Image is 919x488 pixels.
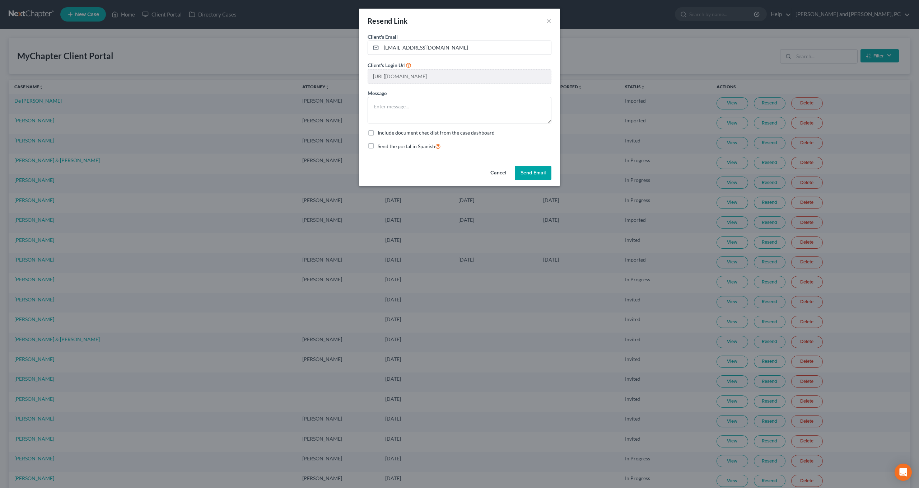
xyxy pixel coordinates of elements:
[378,129,495,136] label: Include document checklist from the case dashboard
[368,70,551,83] input: --
[546,17,551,25] button: ×
[381,41,551,55] input: Enter email...
[368,61,411,69] label: Client's Login Url
[515,166,551,180] button: Send Email
[368,34,398,40] span: Client's Email
[485,166,512,180] button: Cancel
[378,143,435,149] span: Send the portal in Spanish
[368,16,407,26] div: Resend Link
[368,89,387,97] label: Message
[895,464,912,481] div: Open Intercom Messenger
